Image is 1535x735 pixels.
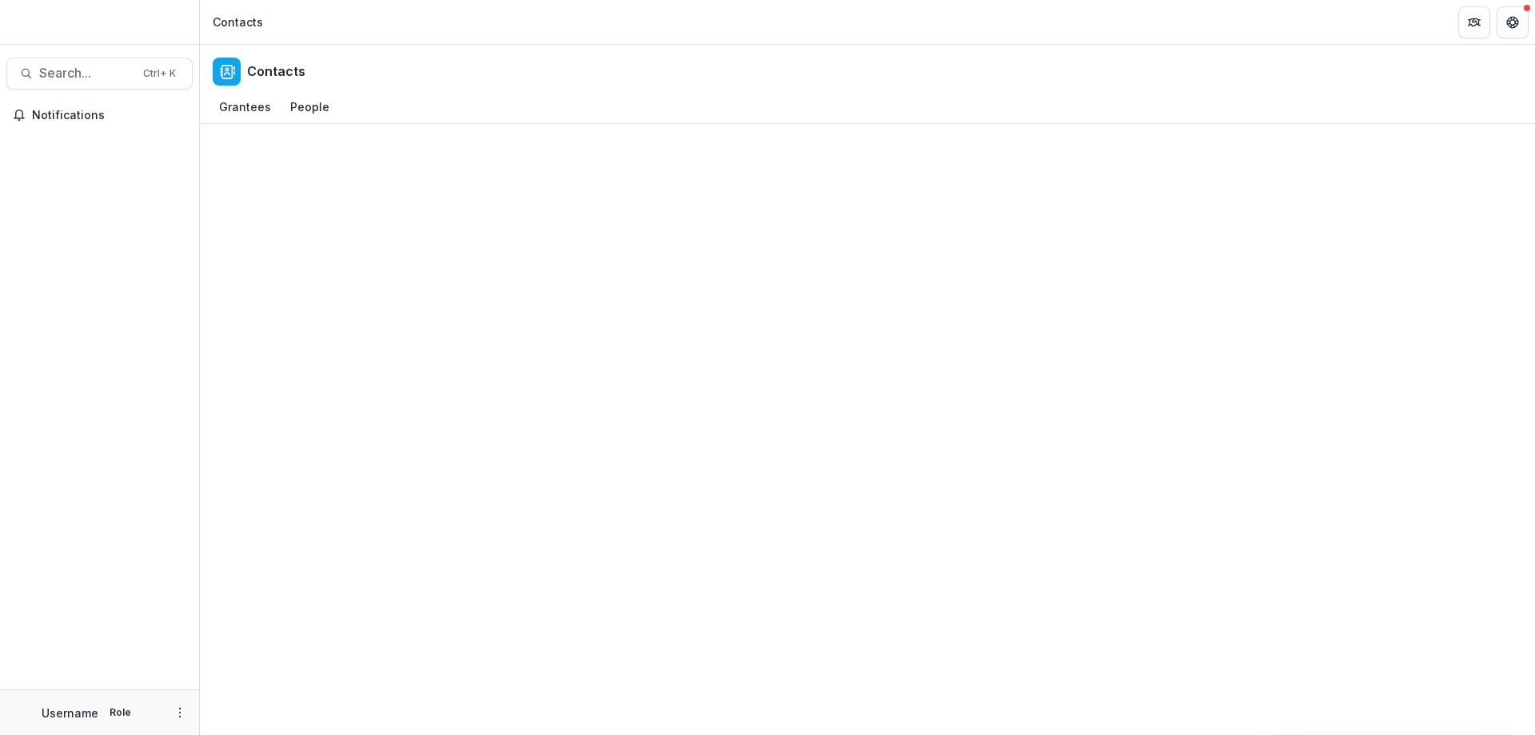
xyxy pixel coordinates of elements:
button: Search... [6,58,193,90]
button: Notifications [6,102,193,128]
button: Get Help [1497,6,1529,38]
div: People [284,95,336,118]
nav: breadcrumb [206,10,269,34]
h2: Contacts [247,64,305,79]
p: Username [42,705,98,721]
div: Grantees [213,95,277,118]
a: People [284,92,336,123]
button: More [170,703,189,722]
a: Grantees [213,92,277,123]
div: Contacts [213,14,263,30]
p: Role [105,705,136,720]
button: Partners [1458,6,1490,38]
span: Notifications [32,109,186,122]
span: Search... [39,66,134,81]
div: Ctrl + K [140,65,179,82]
